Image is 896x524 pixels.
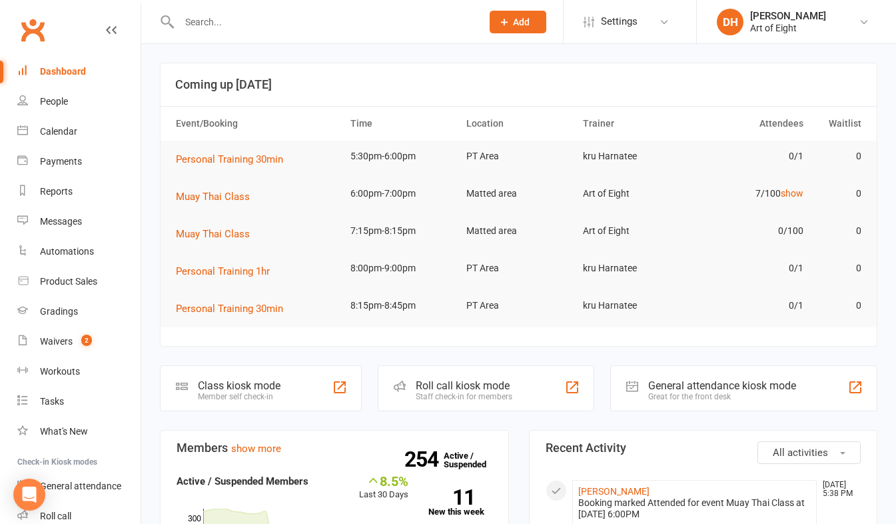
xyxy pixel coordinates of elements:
[359,473,408,488] div: 8.5%
[577,290,693,321] td: kru Harnatee
[578,486,650,497] a: [PERSON_NAME]
[460,290,577,321] td: PT Area
[404,449,444,469] strong: 254
[577,141,693,172] td: kru Harnatee
[344,215,461,247] td: 7:15pm-8:15pm
[693,253,809,284] td: 0/1
[175,78,862,91] h3: Coming up [DATE]
[577,107,693,141] th: Trainer
[17,387,141,417] a: Tasks
[175,13,472,31] input: Search...
[693,290,809,321] td: 0/1
[40,216,82,227] div: Messages
[460,141,577,172] td: PT Area
[781,188,803,199] a: show
[577,253,693,284] td: kru Harnatee
[816,481,860,498] time: [DATE] 5:38 PM
[809,107,867,141] th: Waitlist
[170,107,344,141] th: Event/Booking
[40,66,86,77] div: Dashboard
[693,141,809,172] td: 0/1
[40,306,78,317] div: Gradings
[17,417,141,447] a: What's New
[416,379,512,392] div: Roll call kiosk mode
[648,379,796,392] div: General attendance kiosk mode
[344,141,461,172] td: 5:30pm-6:00pm
[757,441,861,464] button: All activities
[513,17,530,27] span: Add
[809,290,867,321] td: 0
[17,57,141,87] a: Dashboard
[359,473,408,502] div: Last 30 Days
[176,228,250,240] span: Muay Thai Class
[17,207,141,237] a: Messages
[198,379,280,392] div: Class kiosk mode
[460,215,577,247] td: Matted area
[344,107,461,141] th: Time
[81,335,92,346] span: 2
[40,96,68,107] div: People
[176,189,259,205] button: Muay Thai Class
[577,178,693,209] td: Art of Eight
[460,178,577,209] td: Matted area
[17,471,141,501] a: General attendance kiosk mode
[40,186,73,197] div: Reports
[344,290,461,321] td: 8:15pm-8:45pm
[176,303,283,315] span: Personal Training 30min
[490,11,546,33] button: Add
[176,301,292,317] button: Personal Training 30min
[177,441,492,455] h3: Members
[648,392,796,401] div: Great for the front desk
[428,489,492,516] a: 11New this week
[17,87,141,117] a: People
[460,253,577,284] td: PT Area
[546,441,861,455] h3: Recent Activity
[773,447,828,459] span: All activities
[416,392,512,401] div: Staff check-in for members
[176,151,292,167] button: Personal Training 30min
[601,7,638,37] span: Settings
[460,107,577,141] th: Location
[40,156,82,167] div: Payments
[17,267,141,297] a: Product Sales
[809,178,867,209] td: 0
[198,392,280,401] div: Member self check-in
[176,265,270,277] span: Personal Training 1hr
[40,396,64,407] div: Tasks
[40,336,73,347] div: Waivers
[444,441,502,479] a: 254Active / Suspended
[344,178,461,209] td: 6:00pm-7:00pm
[428,487,475,507] strong: 11
[717,9,743,35] div: DH
[17,177,141,207] a: Reports
[176,263,279,279] button: Personal Training 1hr
[40,246,94,257] div: Automations
[750,22,826,34] div: Art of Eight
[40,366,80,377] div: Workouts
[809,253,867,284] td: 0
[176,191,250,203] span: Muay Thai Class
[577,215,693,247] td: Art of Eight
[40,426,88,437] div: What's New
[17,327,141,357] a: Waivers 2
[17,147,141,177] a: Payments
[40,126,77,137] div: Calendar
[176,153,283,165] span: Personal Training 30min
[176,226,259,242] button: Muay Thai Class
[231,443,281,455] a: show more
[750,10,826,22] div: [PERSON_NAME]
[17,297,141,327] a: Gradings
[809,215,867,247] td: 0
[16,13,49,47] a: Clubworx
[17,237,141,267] a: Automations
[177,475,308,487] strong: Active / Suspended Members
[40,511,71,521] div: Roll call
[809,141,867,172] td: 0
[17,117,141,147] a: Calendar
[693,215,809,247] td: 0/100
[693,178,809,209] td: 7/100
[40,481,121,491] div: General attendance
[13,479,45,511] div: Open Intercom Messenger
[40,276,97,287] div: Product Sales
[344,253,461,284] td: 8:00pm-9:00pm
